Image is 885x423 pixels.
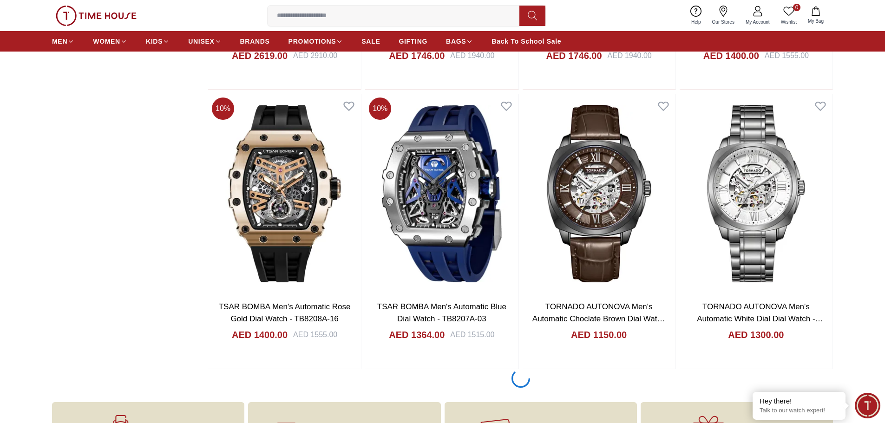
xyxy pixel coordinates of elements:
a: SALE [361,33,380,50]
span: 0 [793,4,800,11]
div: Chat Widget [855,393,880,418]
h4: AED 1400.00 [232,328,288,341]
a: Help [686,4,707,27]
span: My Bag [804,18,827,25]
h4: AED 1746.00 [389,49,445,62]
span: 10 % [369,98,391,120]
img: TORNADO AUTONOVA Men's Automatic Choclate Brown Dial Watch - T7316-XLDD [523,94,675,293]
span: MEN [52,37,67,46]
a: WOMEN [93,33,127,50]
a: UNISEX [188,33,221,50]
span: Back To School Sale [492,37,561,46]
p: Talk to our watch expert! [760,407,839,415]
h4: AED 1364.00 [389,328,445,341]
span: Wishlist [777,19,800,26]
a: TSAR BOMBA Men's Automatic Rose Gold Dial Watch - TB8208A-16 [219,302,351,323]
div: AED 1555.00 [293,329,337,340]
h4: AED 1150.00 [571,328,627,341]
span: Our Stores [708,19,738,26]
span: Help [688,19,705,26]
span: 10 % [212,98,234,120]
a: TORNADO AUTONOVA Men's Automatic Choclate Brown Dial Watch - T7316-XLDD [532,302,666,335]
a: KIDS [146,33,170,50]
a: PROMOTIONS [288,33,343,50]
div: AED 1515.00 [450,329,494,340]
div: Hey there! [760,397,839,406]
span: KIDS [146,37,163,46]
span: PROMOTIONS [288,37,336,46]
h4: AED 1746.00 [546,49,602,62]
img: ... [56,6,137,26]
img: TSAR BOMBA Men's Automatic Blue Dial Watch - TB8207A-03 [365,94,518,293]
div: AED 1940.00 [608,50,652,61]
div: AED 1940.00 [450,50,494,61]
div: AED 2910.00 [293,50,337,61]
a: TSAR BOMBA Men's Automatic Blue Dial Watch - TB8207A-03 [377,302,506,323]
h4: AED 1400.00 [703,49,759,62]
div: AED 1555.00 [765,50,809,61]
span: WOMEN [93,37,120,46]
a: BRANDS [240,33,270,50]
a: TORNADO AUTONOVA Men's Automatic White Dial Dial Watch - T7316-XBXW [697,302,823,335]
button: My Bag [802,5,829,26]
span: My Account [742,19,774,26]
a: 0Wishlist [775,4,802,27]
span: GIFTING [399,37,427,46]
span: SALE [361,37,380,46]
a: Back To School Sale [492,33,561,50]
h4: AED 2619.00 [232,49,288,62]
a: BAGS [446,33,473,50]
span: BRANDS [240,37,270,46]
span: UNISEX [188,37,214,46]
a: GIFTING [399,33,427,50]
span: BAGS [446,37,466,46]
a: Our Stores [707,4,740,27]
img: TORNADO AUTONOVA Men's Automatic White Dial Dial Watch - T7316-XBXW [680,94,833,293]
h4: AED 1300.00 [728,328,784,341]
a: MEN [52,33,74,50]
img: TSAR BOMBA Men's Automatic Rose Gold Dial Watch - TB8208A-16 [208,94,361,293]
